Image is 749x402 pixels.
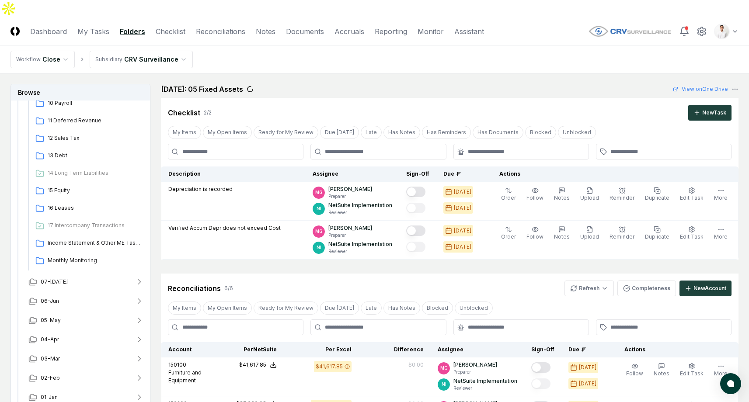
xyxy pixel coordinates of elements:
[224,284,233,292] div: 6 / 6
[525,224,545,243] button: Follow
[168,107,200,118] div: Checklist
[41,297,59,305] span: 06-Jun
[558,126,596,139] button: Unblocked
[652,361,671,379] button: Notes
[32,96,144,111] a: 10 Payroll
[678,224,705,243] button: Edit Task
[568,346,603,353] div: Due
[41,393,58,401] span: 01-Jan
[712,185,729,204] button: More
[316,363,343,371] div: $41,617.85
[702,109,726,117] div: New Task
[156,26,185,37] a: Checklist
[32,131,144,146] a: 12 Sales Tax
[454,188,471,196] div: [DATE]
[306,166,399,182] th: Assignee
[328,224,372,232] p: [PERSON_NAME]
[678,185,705,204] button: Edit Task
[654,370,669,377] span: Notes
[328,209,392,216] p: Reviewer
[680,194,704,201] span: Edit Task
[328,232,372,239] p: Preparer
[10,27,20,36] img: Logo
[168,361,186,368] span: 150100
[501,233,516,240] span: Order
[455,301,493,315] button: Unblocked
[32,113,144,129] a: 11 Deferred Revenue
[453,385,517,392] p: Reviewer
[531,362,550,373] button: Mark complete
[48,117,140,125] span: 11 Deferred Revenue
[168,369,202,384] span: Furniture and Equipment
[383,126,420,139] button: Has Notes
[588,25,672,37] img: CRV Surveillance logo
[168,346,202,353] div: Account
[453,361,497,369] p: [PERSON_NAME]
[334,26,364,37] a: Accruals
[552,224,571,243] button: Notes
[454,227,471,235] div: [DATE]
[418,26,444,37] a: Monitor
[453,369,497,375] p: Preparer
[442,381,446,388] span: NI
[406,187,425,197] button: Mark complete
[552,185,571,204] button: Notes
[361,126,382,139] button: Late
[41,278,68,286] span: 07-[DATE]
[239,361,277,369] button: $41,617.85
[617,346,732,353] div: Actions
[196,26,245,37] a: Reconciliations
[406,203,425,213] button: Mark complete
[499,224,518,243] button: Order
[168,126,201,139] button: My Items
[383,301,420,315] button: Has Notes
[673,85,728,93] a: View onOne Drive
[554,194,570,201] span: Notes
[453,377,517,385] p: NetSuite Implementation
[608,185,636,204] button: Reminder
[286,26,324,37] a: Documents
[254,301,318,315] button: Ready for My Review
[564,281,614,296] button: Refresh
[712,361,729,379] button: More
[643,185,671,204] button: Duplicate
[454,204,471,212] div: [DATE]
[501,194,516,201] span: Order
[375,26,407,37] a: Reporting
[531,378,550,389] button: Mark complete
[617,281,676,296] button: Completeness
[422,301,453,315] button: Blocked
[579,364,596,371] div: [DATE]
[203,301,252,315] button: My Open Items
[16,55,41,63] div: Workflow
[168,301,201,315] button: My Items
[626,370,643,377] span: Follow
[32,166,144,181] a: 14 Long Term Liabilities
[680,233,704,240] span: Edit Task
[21,330,151,349] button: 04-Apr
[161,166,306,182] th: Description
[48,222,140,229] span: 17 Intercompany Transactions
[715,24,729,38] img: d09822cc-9b6d-4858-8d66-9570c114c672_b0bc35f1-fa8e-4ccc-bc23-b02c2d8c2b72.png
[168,283,221,294] div: Reconciliations
[48,99,140,107] span: 10 Payroll
[524,342,561,357] th: Sign-Off
[525,185,545,204] button: Follow
[315,228,323,235] span: MG
[328,240,392,248] p: NetSuite Implementation
[32,218,144,234] a: 17 Intercompany Transactions
[499,185,518,204] button: Order
[580,194,599,201] span: Upload
[77,26,109,37] a: My Tasks
[454,243,471,251] div: [DATE]
[21,368,151,388] button: 02-Feb
[21,272,151,291] button: 07-[DATE]
[643,224,671,243] button: Duplicate
[680,370,704,377] span: Edit Task
[10,51,193,68] nav: breadcrumb
[41,336,59,343] span: 04-Apr
[284,342,359,357] th: Per Excel
[203,126,252,139] button: My Open Items
[48,169,140,177] span: 14 Long Term Liabilities
[95,55,122,63] div: Subsidiary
